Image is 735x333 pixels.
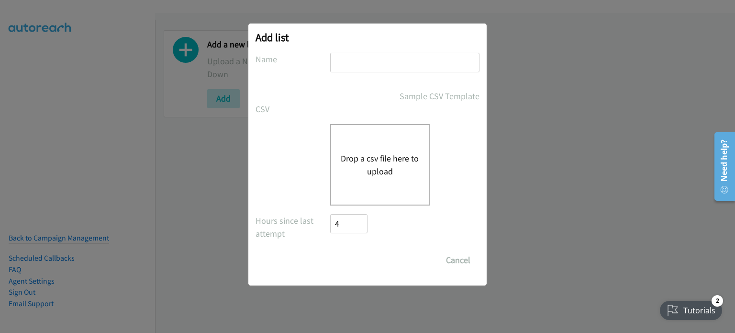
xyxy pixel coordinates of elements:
[256,103,330,115] label: CSV
[708,128,735,205] iframe: Resource Center
[256,53,330,66] label: Name
[400,90,479,103] a: Sample CSV Template
[437,251,479,270] button: Cancel
[256,31,479,44] h2: Add list
[256,214,330,240] label: Hours since last attempt
[341,152,419,178] button: Drop a csv file here to upload
[654,291,728,326] iframe: Checklist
